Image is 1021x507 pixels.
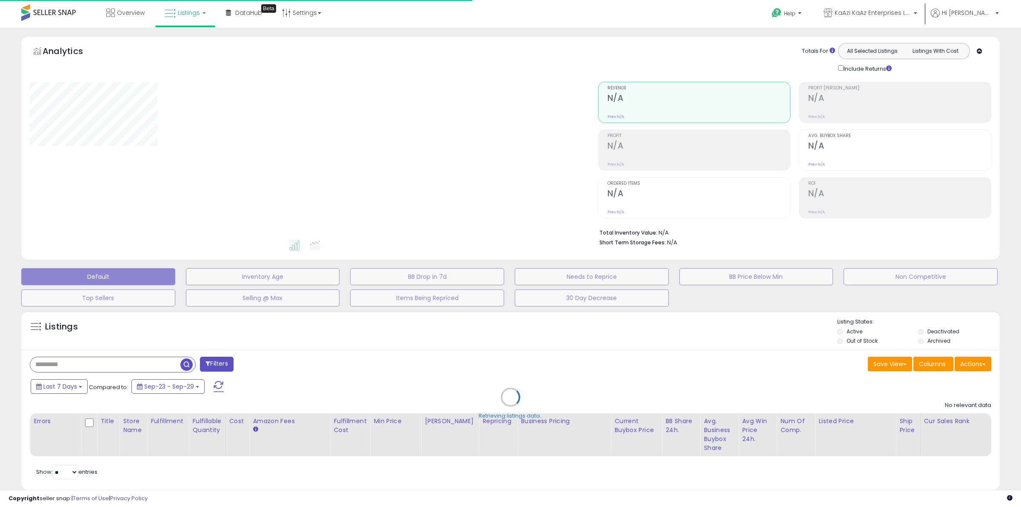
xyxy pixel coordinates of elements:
[607,93,790,105] h2: N/A
[808,93,991,105] h2: N/A
[844,268,998,285] button: Non Competitive
[599,229,657,236] b: Total Inventory Value:
[808,209,825,215] small: Prev: N/A
[186,268,340,285] button: Inventory Age
[808,134,991,138] span: Avg. Buybox Share
[841,46,904,57] button: All Selected Listings
[607,141,790,152] h2: N/A
[607,114,624,119] small: Prev: N/A
[607,189,790,200] h2: N/A
[607,209,624,215] small: Prev: N/A
[9,495,148,503] div: seller snap | |
[765,1,810,28] a: Help
[9,494,40,502] strong: Copyright
[515,268,669,285] button: Needs to Reprice
[808,86,991,91] span: Profit [PERSON_NAME]
[931,9,999,28] a: Hi [PERSON_NAME]
[679,268,833,285] button: BB Price Below Min
[942,9,993,17] span: Hi [PERSON_NAME]
[832,63,902,73] div: Include Returns
[350,268,504,285] button: BB Drop in 7d
[186,289,340,306] button: Selling @ Max
[261,4,276,13] div: Tooltip anchor
[802,47,835,55] div: Totals For
[667,238,677,246] span: N/A
[350,289,504,306] button: Items Being Repriced
[515,289,669,306] button: 30 Day Decrease
[607,162,624,167] small: Prev: N/A
[178,9,200,17] span: Listings
[479,412,542,420] div: Retrieving listings data..
[117,9,145,17] span: Overview
[808,114,825,119] small: Prev: N/A
[43,45,100,59] h5: Analytics
[607,134,790,138] span: Profit
[784,10,796,17] span: Help
[607,181,790,186] span: Ordered Items
[599,227,985,237] li: N/A
[808,181,991,186] span: ROI
[21,268,175,285] button: Default
[599,239,666,246] b: Short Term Storage Fees:
[607,86,790,91] span: Revenue
[771,8,782,18] i: Get Help
[835,9,911,17] span: KaAzi KaAz Enterprises LLC
[235,9,262,17] span: DataHub
[808,141,991,152] h2: N/A
[21,289,175,306] button: Top Sellers
[808,189,991,200] h2: N/A
[904,46,967,57] button: Listings With Cost
[808,162,825,167] small: Prev: N/A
